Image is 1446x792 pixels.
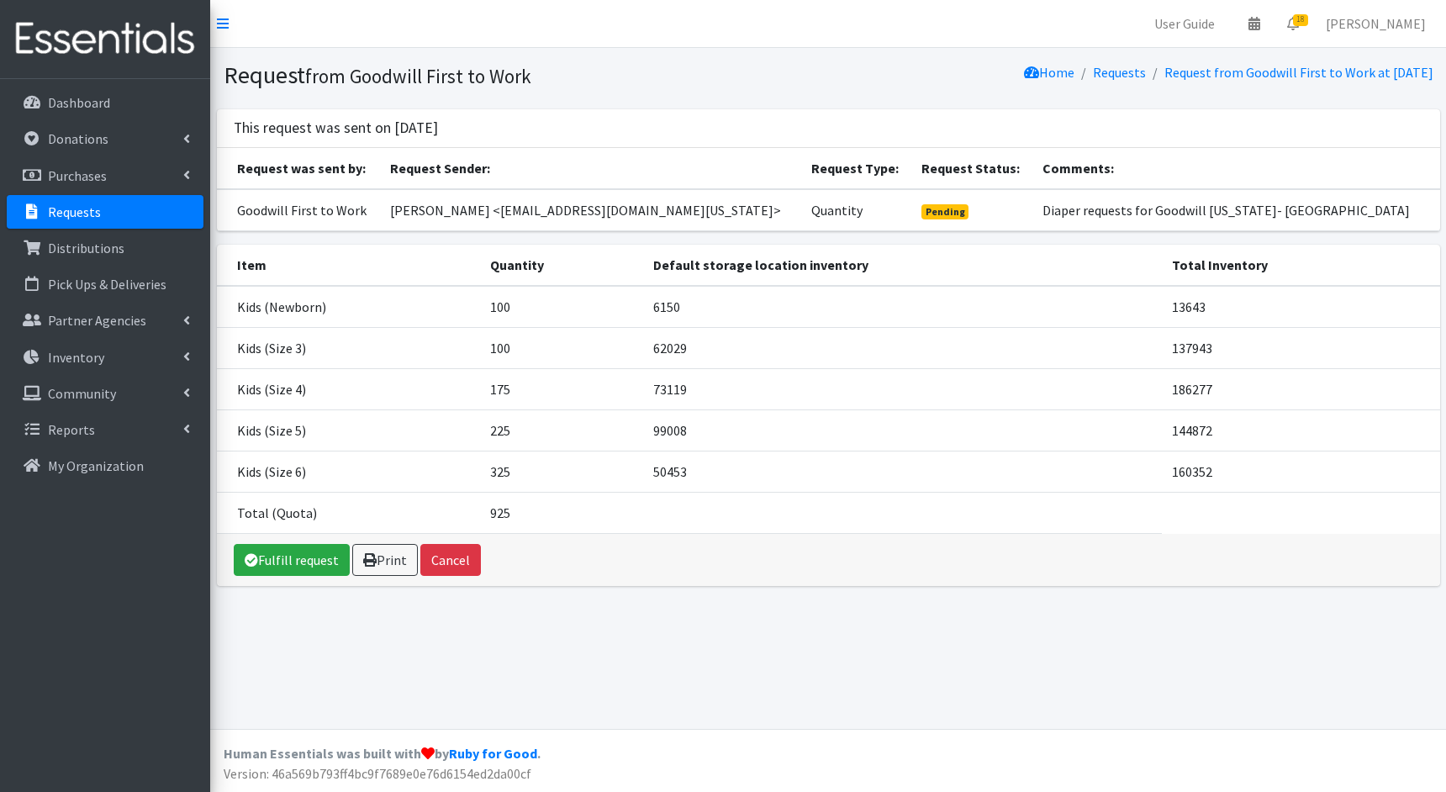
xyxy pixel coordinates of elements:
p: Pick Ups & Deliveries [48,276,166,293]
a: Pick Ups & Deliveries [7,267,203,301]
td: 99008 [643,409,1162,451]
a: Purchases [7,159,203,193]
small: from Goodwill First to Work [305,64,531,88]
a: My Organization [7,449,203,483]
a: User Guide [1141,7,1228,40]
td: 100 [480,327,643,368]
td: 144872 [1162,409,1440,451]
td: 186277 [1162,368,1440,409]
td: 100 [480,286,643,328]
a: Distributions [7,231,203,265]
th: Item [217,245,480,286]
a: Dashboard [7,86,203,119]
p: Donations [48,130,108,147]
a: Request from Goodwill First to Work at [DATE] [1164,64,1433,81]
a: Requests [1093,64,1146,81]
td: 50453 [643,451,1162,492]
td: 6150 [643,286,1162,328]
p: Inventory [48,349,104,366]
a: 18 [1274,7,1312,40]
td: [PERSON_NAME] <[EMAIL_ADDRESS][DOMAIN_NAME][US_STATE]> [380,189,801,231]
a: [PERSON_NAME] [1312,7,1439,40]
td: 13643 [1162,286,1440,328]
th: Default storage location inventory [643,245,1162,286]
th: Request Type: [801,148,911,189]
td: 62029 [643,327,1162,368]
p: Reports [48,421,95,438]
span: Pending [921,204,969,219]
td: Kids (Size 5) [217,409,480,451]
th: Request Status: [911,148,1032,189]
td: 925 [480,492,643,533]
td: 73119 [643,368,1162,409]
td: Kids (Newborn) [217,286,480,328]
p: Purchases [48,167,107,184]
th: Comments: [1032,148,1439,189]
a: Donations [7,122,203,156]
td: 325 [480,451,643,492]
td: 175 [480,368,643,409]
td: 225 [480,409,643,451]
td: Kids (Size 4) [217,368,480,409]
a: Ruby for Good [449,745,537,762]
p: Dashboard [48,94,110,111]
th: Request was sent by: [217,148,381,189]
td: Goodwill First to Work [217,189,381,231]
p: Partner Agencies [48,312,146,329]
span: Version: 46a569b793ff4bc9f7689e0e76d6154ed2da00cf [224,765,531,782]
td: Kids (Size 6) [217,451,480,492]
th: Request Sender: [380,148,801,189]
th: Quantity [480,245,643,286]
a: Print [352,544,418,576]
img: HumanEssentials [7,11,203,67]
p: My Organization [48,457,144,474]
td: Quantity [801,189,911,231]
a: Community [7,377,203,410]
td: Total (Quota) [217,492,480,533]
p: Community [48,385,116,402]
td: 160352 [1162,451,1440,492]
a: Home [1024,64,1074,81]
a: Requests [7,195,203,229]
a: Partner Agencies [7,304,203,337]
a: Fulfill request [234,544,350,576]
strong: Human Essentials was built with by . [224,745,541,762]
p: Requests [48,203,101,220]
td: Kids (Size 3) [217,327,480,368]
td: 137943 [1162,327,1440,368]
p: Distributions [48,240,124,256]
button: Cancel [420,544,481,576]
td: Diaper requests for Goodwill [US_STATE]- [GEOGRAPHIC_DATA] [1032,189,1439,231]
a: Inventory [7,341,203,374]
h3: This request was sent on [DATE] [234,119,438,137]
h1: Request [224,61,822,90]
span: 18 [1293,14,1308,26]
th: Total Inventory [1162,245,1440,286]
a: Reports [7,413,203,446]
